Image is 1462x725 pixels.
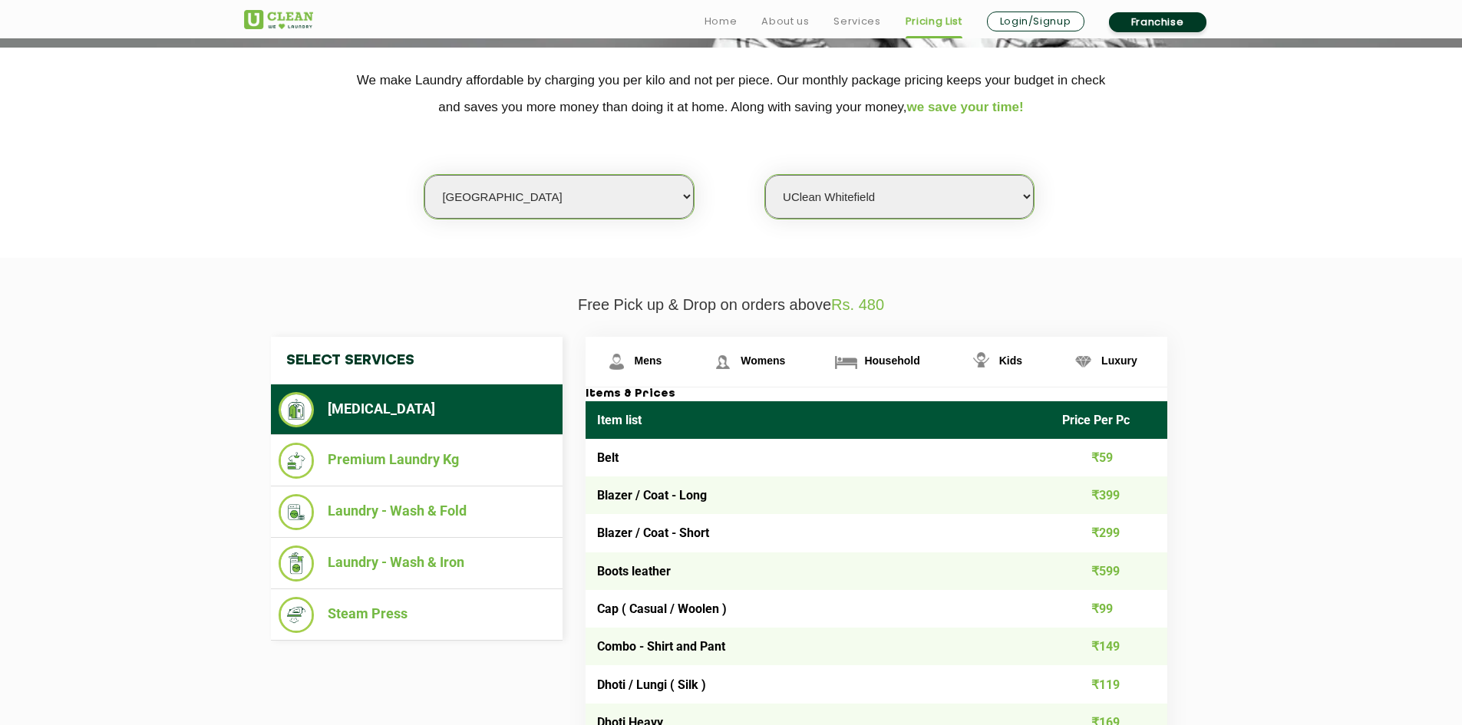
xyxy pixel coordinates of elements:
li: Laundry - Wash & Iron [279,545,555,582]
span: Mens [635,354,662,367]
td: Boots leather [586,552,1051,590]
td: ₹119 [1051,665,1167,703]
span: Luxury [1101,354,1137,367]
td: ₹399 [1051,476,1167,514]
td: Cap ( Casual / Woolen ) [586,590,1051,628]
span: Womens [741,354,785,367]
a: Franchise [1109,12,1206,32]
img: Dry Cleaning [279,392,315,427]
th: Price Per Pc [1051,401,1167,439]
img: Laundry - Wash & Fold [279,494,315,530]
li: [MEDICAL_DATA] [279,392,555,427]
td: Blazer / Coat - Long [586,476,1051,514]
img: Womens [709,348,736,375]
img: Kids [968,348,995,375]
img: UClean Laundry and Dry Cleaning [244,10,313,29]
img: Household [833,348,860,375]
td: ₹299 [1051,514,1167,552]
td: ₹59 [1051,439,1167,476]
li: Steam Press [279,597,555,633]
td: Dhoti / Lungi ( Silk ) [586,665,1051,703]
img: Laundry - Wash & Iron [279,545,315,582]
td: Blazer / Coat - Short [586,514,1051,552]
li: Premium Laundry Kg [279,443,555,479]
td: Combo - Shirt and Pant [586,628,1051,665]
img: Steam Press [279,597,315,633]
td: ₹599 [1051,552,1167,590]
span: Kids [999,354,1022,367]
a: Pricing List [906,12,962,31]
td: Belt [586,439,1051,476]
td: ₹99 [1051,590,1167,628]
a: About us [761,12,809,31]
p: We make Laundry affordable by charging you per kilo and not per piece. Our monthly package pricin... [244,67,1219,120]
h3: Items & Prices [586,387,1167,401]
img: Luxury [1070,348,1097,375]
th: Item list [586,401,1051,439]
span: Rs. 480 [831,296,884,313]
img: Premium Laundry Kg [279,443,315,479]
span: we save your time! [907,100,1024,114]
li: Laundry - Wash & Fold [279,494,555,530]
h4: Select Services [271,337,563,384]
td: ₹149 [1051,628,1167,665]
span: Household [864,354,919,367]
a: Home [705,12,738,31]
a: Services [833,12,880,31]
a: Login/Signup [987,12,1084,31]
img: Mens [603,348,630,375]
p: Free Pick up & Drop on orders above [244,296,1219,314]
